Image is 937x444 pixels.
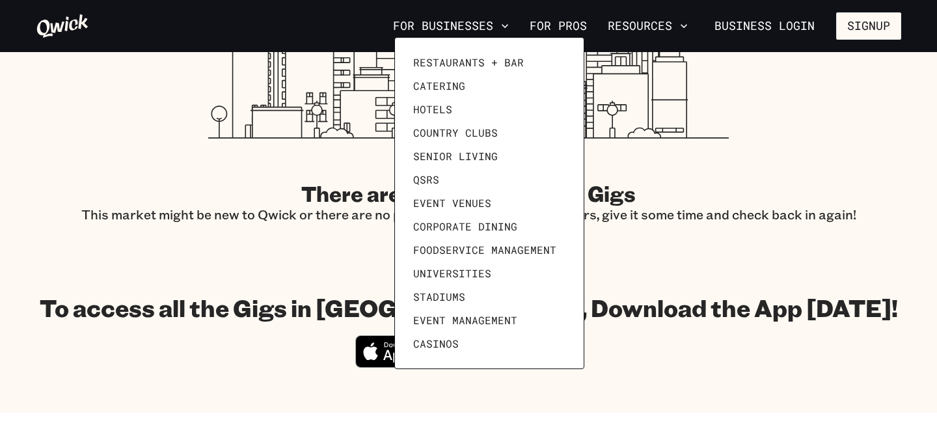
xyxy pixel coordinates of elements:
[413,173,439,186] span: QSRs
[413,314,517,327] span: Event Management
[413,290,465,303] span: Stadiums
[413,126,498,139] span: Country Clubs
[413,103,452,116] span: Hotels
[413,337,459,350] span: Casinos
[413,267,491,280] span: Universities
[413,150,498,163] span: Senior Living
[413,197,491,210] span: Event Venues
[413,79,465,92] span: Catering
[413,220,517,233] span: Corporate Dining
[413,56,524,69] span: Restaurants + Bar
[413,243,556,257] span: Foodservice Management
